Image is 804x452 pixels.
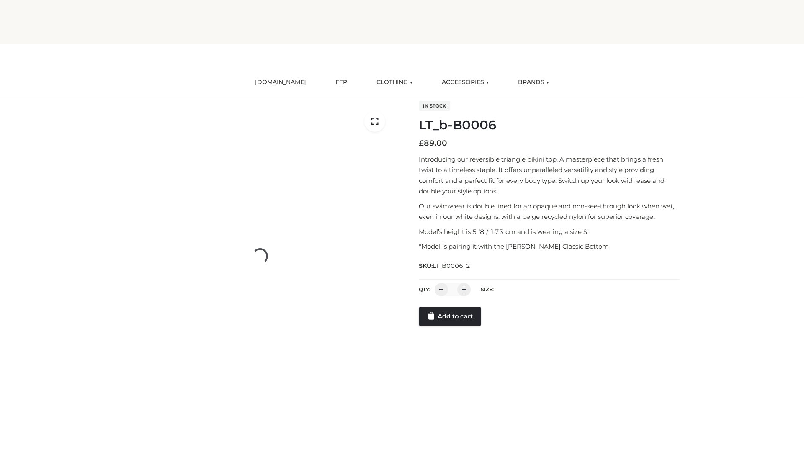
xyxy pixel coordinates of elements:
p: Introducing our reversible triangle bikini top. A masterpiece that brings a fresh twist to a time... [419,154,680,197]
span: £ [419,139,424,148]
p: *Model is pairing it with the [PERSON_NAME] Classic Bottom [419,241,680,252]
p: Our swimwear is double lined for an opaque and non-see-through look when wet, even in our white d... [419,201,680,222]
span: SKU: [419,261,471,271]
p: Model’s height is 5 ‘8 / 173 cm and is wearing a size S. [419,226,680,237]
label: QTY: [419,286,430,293]
span: In stock [419,101,450,111]
a: ACCESSORIES [435,73,495,92]
a: FFP [329,73,353,92]
bdi: 89.00 [419,139,447,148]
a: BRANDS [512,73,555,92]
a: Add to cart [419,307,481,326]
h1: LT_b-B0006 [419,118,680,133]
a: CLOTHING [370,73,419,92]
span: LT_B0006_2 [433,262,470,270]
a: [DOMAIN_NAME] [249,73,312,92]
label: Size: [481,286,494,293]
